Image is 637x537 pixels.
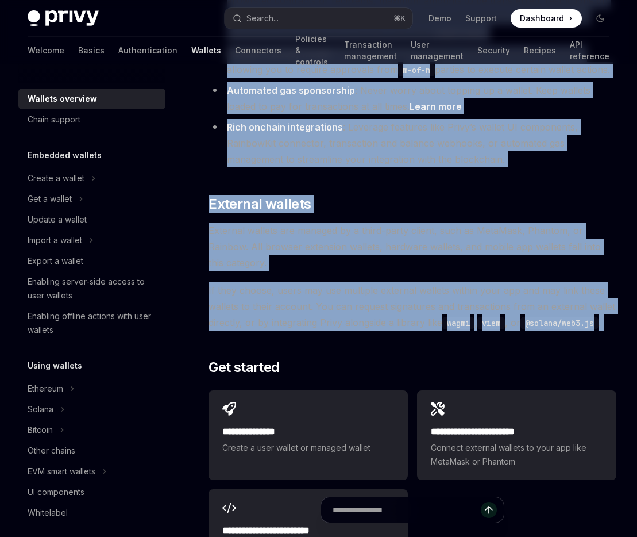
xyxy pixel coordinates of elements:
[28,37,64,64] a: Welcome
[18,306,165,340] a: Enabling offline actions with user wallets
[246,11,279,25] div: Search...
[28,10,99,26] img: dark logo
[28,92,97,106] div: Wallets overview
[428,13,451,24] a: Demo
[78,37,105,64] a: Basics
[209,358,279,377] span: Get started
[511,9,582,28] a: Dashboard
[28,402,53,416] div: Solana
[28,423,53,437] div: Bitcoin
[591,9,609,28] button: Toggle dark mode
[18,251,165,271] a: Export a wallet
[18,420,165,440] button: Bitcoin
[18,440,165,461] a: Other chains
[209,282,616,331] span: If they choose, users may use multiple external wallets within your app and may link these wallet...
[524,37,556,64] a: Recipes
[442,317,474,329] code: wagmi
[344,37,397,64] a: Transaction management
[520,317,599,329] code: @solana/web3.js
[18,109,165,130] a: Chain support
[18,209,165,230] a: Update a wallet
[570,37,609,64] a: API reference
[28,254,83,268] div: Export a wallet
[28,171,84,185] div: Create a wallet
[18,482,165,503] a: UI components
[18,271,165,306] a: Enabling server-side access to user wallets
[28,233,82,247] div: Import a wallet
[28,382,63,396] div: Ethereum
[18,168,165,189] button: Create a wallet
[28,213,87,227] div: Update a wallet
[28,309,159,337] div: Enabling offline actions with user wallets
[28,148,102,162] h5: Embedded wallets
[18,378,165,399] button: Ethereum
[227,85,355,96] strong: Automated gas sponsorship
[477,37,510,64] a: Security
[18,399,165,420] button: Solana
[520,13,564,24] span: Dashboard
[28,113,80,126] div: Chain support
[18,89,165,109] a: Wallets overview
[398,64,435,76] code: m-of-n
[393,14,406,23] span: ⌘ K
[431,441,603,469] span: Connect external wallets to your app like MetaMask or Phantom
[28,275,159,302] div: Enabling server-side access to user wallets
[28,465,95,478] div: EVM smart wallets
[209,119,616,167] li: : Leverage features like Privy’s wallet UI components, RainbowKit connector, transaction and bala...
[18,461,165,482] button: EVM smart wallets
[481,502,497,518] button: Send message
[209,195,311,213] span: External wallets
[295,37,330,64] a: Policies & controls
[18,189,165,209] button: Get a wallet
[411,37,464,64] a: User management
[28,359,82,373] h5: Using wallets
[222,441,394,455] span: Create a user wallet or managed wallet
[225,8,412,29] button: Search...⌘K
[18,503,165,523] a: Whitelabel
[28,506,68,520] div: Whitelabel
[333,497,481,523] input: Ask a question...
[477,317,505,329] code: viem
[28,192,72,206] div: Get a wallet
[410,101,462,113] a: Learn more
[227,121,343,133] strong: Rich onchain integrations
[18,230,165,251] button: Import a wallet
[191,37,221,64] a: Wallets
[209,82,616,114] li: : Never worry about topping up a wallet. Keep wallets loaded to pay for transactions at all times.
[28,444,75,458] div: Other chains
[235,37,281,64] a: Connectors
[209,223,616,271] span: External wallets are managed by a third-party client, such as MetaMask, Phantom, or Rainbow. All ...
[28,485,84,499] div: UI components
[465,13,497,24] a: Support
[118,37,177,64] a: Authentication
